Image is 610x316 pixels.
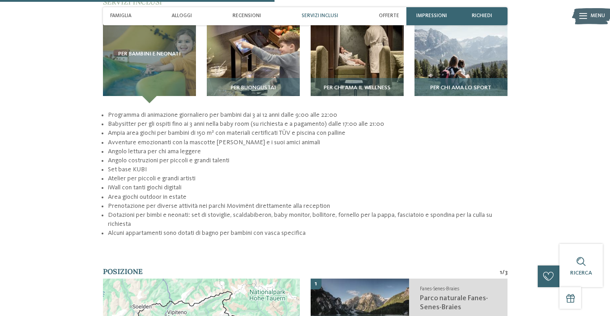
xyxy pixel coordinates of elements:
[207,10,300,103] img: Una stupenda vacanza in famiglia a Corvara
[570,270,592,276] span: Ricerca
[108,156,507,165] li: Angolo costruzioni per piccoli e grandi talenti
[416,13,447,19] span: Impressioni
[108,128,507,137] li: Ampia area giochi per bambini di 150 m² con materiali certificati TÜV e piscina con palline
[315,280,317,288] span: 1
[108,165,507,174] li: Set base KUBI
[502,269,505,277] span: /
[108,202,507,211] li: Prenotazione per diverse attività nei parchi Movimënt direttamente alla reception
[108,229,507,238] li: Alcuni appartamenti sono dotati di bagno per bambini con vasca specifica
[430,85,491,91] span: Per chi ama lo sport
[311,10,404,103] img: Una stupenda vacanza in famiglia a Corvara
[108,174,507,183] li: Atelier per piccoli e grandi artisti
[420,295,488,311] span: Parco naturale Fanes-Senes-Braies
[414,10,508,103] img: Una stupenda vacanza in famiglia a Corvara
[379,13,399,19] span: Offerte
[233,13,261,19] span: Recensioni
[472,13,492,19] span: richiedi
[108,119,507,128] li: Babysitter per gli ospiti fino ai 3 anni nella baby room (su richiesta e a pagamento) dalle 17:00...
[108,211,507,229] li: Dotazioni per bimbi e neonati: set di stoviglie, scaldabiberon, baby monitor, bollitore, fornello...
[505,269,508,277] span: 3
[103,267,143,276] span: Posizione
[172,13,192,19] span: Alloggi
[108,138,507,147] li: Avventure emozionanti con la mascotte [PERSON_NAME] e i suoi amici animali
[231,85,276,91] span: Per buongustai
[108,183,507,192] li: iWall con tanti giochi digitali
[108,192,507,202] li: Area giochi outdoor in estate
[420,286,459,292] span: Fanes-Senes-Braies
[110,13,131,19] span: Famiglia
[118,51,181,57] span: Per bambini e neonati
[324,85,391,91] span: Per chi ama il wellness
[108,147,507,156] li: Angolo lettura per chi ama leggere
[108,110,507,119] li: Programma di animazione giornaliero per bambini dai 3 ai 12 anni dalle 9:00 alle 22:00
[500,269,502,277] span: 1
[302,13,338,19] span: Servizi inclusi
